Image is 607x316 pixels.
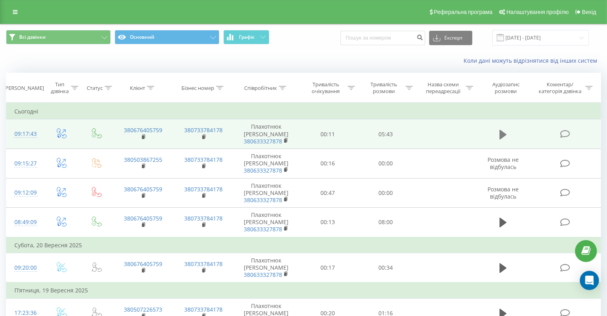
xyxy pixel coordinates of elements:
td: 00:16 [299,149,357,178]
div: 09:17:43 [14,126,35,142]
td: Плахотнюк [PERSON_NAME] [234,149,299,178]
a: 380503867255 [124,156,162,163]
td: 00:00 [357,149,415,178]
div: 09:15:27 [14,156,35,171]
button: Основний [115,30,219,44]
a: 380633327878 [244,137,282,145]
div: Open Intercom Messenger [580,271,599,290]
span: Всі дзвінки [19,34,46,40]
td: 00:34 [357,253,415,282]
div: Тривалість розмови [364,81,404,95]
a: 380733784178 [184,156,223,163]
a: 380676405759 [124,260,162,268]
a: 380733784178 [184,185,223,193]
span: Розмова не відбулась [488,185,519,200]
button: Графік [223,30,269,44]
td: 00:13 [299,208,357,237]
a: 380676405759 [124,215,162,222]
div: Співробітник [244,85,277,91]
span: Розмова не відбулась [488,156,519,171]
td: Сьогодні [6,103,601,119]
td: Плахотнюк [PERSON_NAME] [234,178,299,208]
div: 08:49:09 [14,215,35,230]
td: Плахотнюк [PERSON_NAME] [234,119,299,149]
td: Плахотнюк [PERSON_NAME] [234,253,299,282]
a: 380676405759 [124,185,162,193]
div: [PERSON_NAME] [4,85,44,91]
span: Налаштування профілю [506,9,569,15]
a: 380633327878 [244,196,282,204]
a: 380633327878 [244,225,282,233]
td: Плахотнюк [PERSON_NAME] [234,208,299,237]
div: Аудіозапис розмови [482,81,529,95]
a: 380733784178 [184,306,223,313]
span: Графік [239,34,255,40]
td: П’ятниця, 19 Вересня 2025 [6,282,601,298]
td: Субота, 20 Вересня 2025 [6,237,601,253]
div: Тип дзвінка [50,81,69,95]
span: Реферальна програма [434,9,493,15]
a: 380676405759 [124,126,162,134]
button: Експорт [429,31,472,45]
button: Всі дзвінки [6,30,111,44]
div: Клієнт [130,85,145,91]
a: 380507226573 [124,306,162,313]
a: 380633327878 [244,167,282,174]
input: Пошук за номером [340,31,425,45]
span: Вихід [582,9,596,15]
div: 09:12:09 [14,185,35,201]
div: Статус [87,85,103,91]
td: 00:11 [299,119,357,149]
div: Коментар/категорія дзвінка [537,81,583,95]
div: 09:20:00 [14,260,35,276]
td: 00:17 [299,253,357,282]
a: 380733784178 [184,126,223,134]
div: Назва схеми переадресації [422,81,464,95]
td: 05:43 [357,119,415,149]
div: Бізнес номер [181,85,214,91]
td: 08:00 [357,208,415,237]
td: 00:00 [357,178,415,208]
a: 380733784178 [184,260,223,268]
a: Коли дані можуть відрізнятися вiд інших систем [464,57,601,64]
a: 380733784178 [184,215,223,222]
td: 00:47 [299,178,357,208]
div: Тривалість очікування [306,81,346,95]
a: 380633327878 [244,271,282,278]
